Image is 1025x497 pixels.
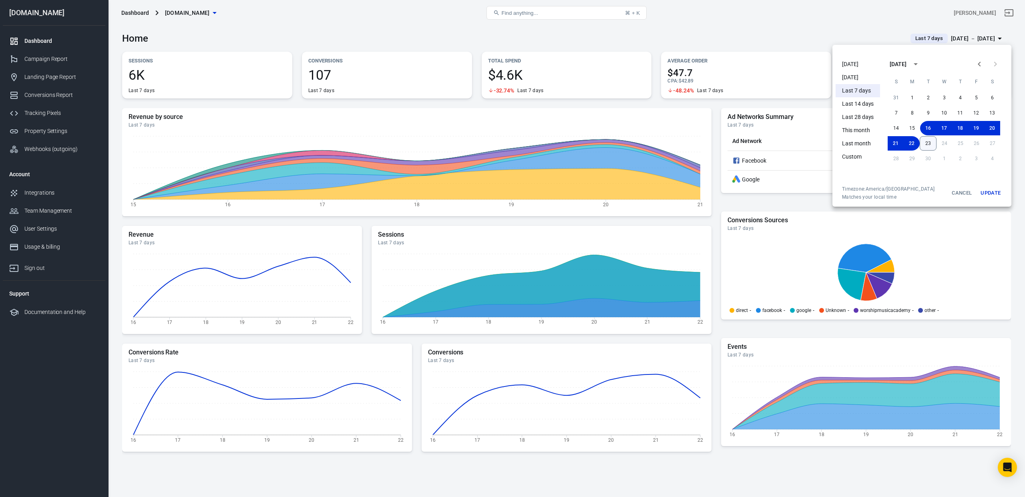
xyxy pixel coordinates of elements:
button: 10 [936,106,952,120]
li: [DATE] [836,71,880,84]
button: 23 [920,136,937,151]
button: Update [978,186,1003,200]
button: 20 [984,121,1000,135]
button: 12 [968,106,984,120]
span: Monday [905,74,919,90]
button: 31 [888,91,904,105]
div: Open Intercom Messenger [998,458,1017,477]
li: Last 14 days [836,97,880,111]
button: 3 [936,91,952,105]
li: Last 28 days [836,111,880,124]
button: 14 [888,121,904,135]
li: [DATE] [836,58,880,71]
button: 19 [968,121,984,135]
button: Cancel [949,186,975,200]
span: Thursday [953,74,967,90]
button: 8 [904,106,920,120]
button: 4 [952,91,968,105]
li: Last month [836,137,880,150]
button: 18 [952,121,968,135]
button: 6 [984,91,1000,105]
div: Timezone: America/[GEOGRAPHIC_DATA] [842,186,935,192]
span: Sunday [889,74,903,90]
button: 21 [888,136,904,151]
button: 2 [920,91,936,105]
span: Matches your local time [842,194,935,200]
button: 9 [920,106,936,120]
div: [DATE] [890,60,906,68]
span: Wednesday [937,74,951,90]
button: 11 [952,106,968,120]
button: 22 [904,136,920,151]
span: Friday [969,74,983,90]
button: 1 [904,91,920,105]
span: Saturday [985,74,999,90]
li: Last 7 days [836,84,880,97]
button: 17 [936,121,952,135]
button: 16 [920,121,936,135]
span: Tuesday [921,74,935,90]
li: This month [836,124,880,137]
button: 7 [888,106,904,120]
button: calendar view is open, switch to year view [909,57,922,71]
button: Previous month [971,56,987,72]
button: 5 [968,91,984,105]
li: Custom [836,150,880,163]
button: 15 [904,121,920,135]
button: 13 [984,106,1000,120]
